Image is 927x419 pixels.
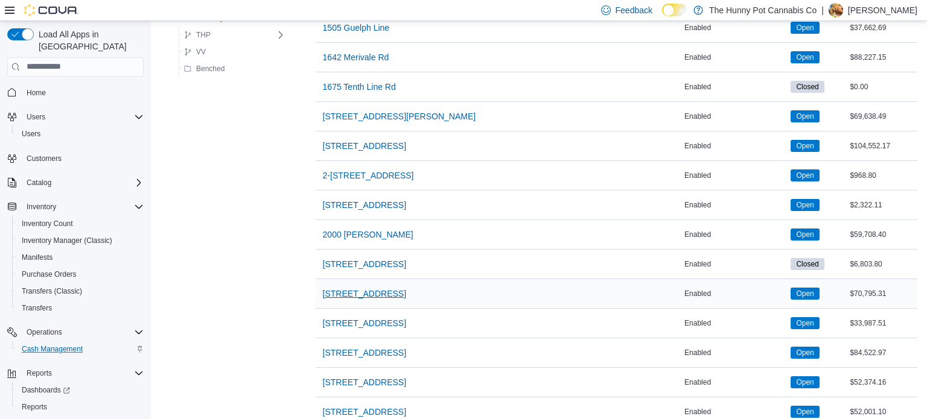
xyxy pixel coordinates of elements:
span: Catalog [27,178,51,187]
span: Purchase Orders [22,269,77,279]
span: [STREET_ADDRESS] [323,406,406,418]
button: Users [22,110,50,124]
div: $33,987.51 [847,316,917,330]
span: Closed [791,258,824,270]
span: [STREET_ADDRESS] [323,199,406,211]
span: Catalog [22,175,144,190]
span: Open [791,347,819,359]
button: Home [2,84,148,101]
span: Load All Apps in [GEOGRAPHIC_DATA] [34,28,144,52]
div: Enabled [682,20,788,35]
button: [STREET_ADDRESS][PERSON_NAME] [318,104,481,128]
a: Inventory Manager (Classic) [17,233,117,248]
span: Reports [17,400,144,414]
button: [STREET_ADDRESS] [318,252,411,276]
button: Inventory Manager (Classic) [12,232,148,249]
button: Reports [2,365,148,382]
div: $52,374.16 [847,375,917,389]
span: Reports [27,368,52,378]
span: VV [196,47,206,57]
button: Reports [22,366,57,380]
button: Inventory [22,200,61,214]
a: Transfers (Classic) [17,284,87,298]
span: 2-[STREET_ADDRESS] [323,169,414,181]
span: Open [791,199,819,211]
button: Transfers (Classic) [12,283,148,300]
div: Enabled [682,109,788,124]
span: Inventory [22,200,144,214]
div: $69,638.49 [847,109,917,124]
span: Inventory Manager (Classic) [17,233,144,248]
span: Dashboards [22,385,70,395]
span: Closed [796,259,818,269]
button: [STREET_ADDRESS] [318,370,411,394]
span: 1642 Merivale Rd [323,51,389,63]
span: Open [796,406,814,417]
span: Manifests [17,250,144,265]
span: Open [791,110,819,122]
button: Reports [12,399,148,415]
span: Users [22,110,144,124]
span: Open [796,377,814,388]
p: | [821,3,824,17]
span: Cash Management [17,342,144,356]
a: Dashboards [17,383,75,397]
span: Open [796,347,814,358]
span: Closed [791,81,824,93]
span: Closed [796,81,818,92]
span: Feedback [616,4,652,16]
div: Enabled [682,80,788,94]
span: Transfers [22,303,52,313]
div: Enabled [682,257,788,271]
button: Catalog [2,174,148,191]
button: 1675 Tenth Line Rd [318,75,401,99]
span: Open [796,140,814,151]
span: Open [791,22,819,34]
div: $37,662.69 [847,20,917,35]
div: Enabled [682,345,788,360]
input: Dark Mode [662,4,687,16]
span: Open [796,288,814,299]
span: Open [791,228,819,241]
button: [STREET_ADDRESS] [318,341,411,365]
span: Open [796,318,814,329]
a: Home [22,86,51,100]
div: Enabled [682,139,788,153]
span: Reports [22,366,144,380]
button: Benched [179,61,229,76]
span: [STREET_ADDRESS] [323,376,406,388]
button: [STREET_ADDRESS] [318,193,411,217]
span: [STREET_ADDRESS] [323,317,406,329]
p: [PERSON_NAME] [848,3,917,17]
span: 2000 [PERSON_NAME] [323,228,413,241]
a: Customers [22,151,66,166]
div: Enabled [682,198,788,212]
div: $104,552.17 [847,139,917,153]
span: Transfers (Classic) [22,286,82,296]
span: [STREET_ADDRESS] [323,288,406,300]
span: Inventory Count [17,216,144,231]
a: Manifests [17,250,57,265]
div: Enabled [682,375,788,389]
button: THP [179,28,215,42]
span: [STREET_ADDRESS] [323,140,406,152]
span: Open [796,229,814,240]
span: Transfers [17,301,144,315]
span: Dashboards [17,383,144,397]
button: Inventory [2,198,148,215]
span: Users [22,129,40,139]
div: $59,708.40 [847,227,917,242]
button: [STREET_ADDRESS] [318,282,411,306]
span: Home [27,88,46,98]
div: Enabled [682,227,788,242]
span: Users [27,112,45,122]
span: Transfers (Classic) [17,284,144,298]
div: $88,227.15 [847,50,917,65]
span: [STREET_ADDRESS][PERSON_NAME] [323,110,476,122]
span: Open [791,51,819,63]
img: Cova [24,4,78,16]
button: [STREET_ADDRESS] [318,134,411,158]
button: 1642 Merivale Rd [318,45,394,69]
div: Enabled [682,405,788,419]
